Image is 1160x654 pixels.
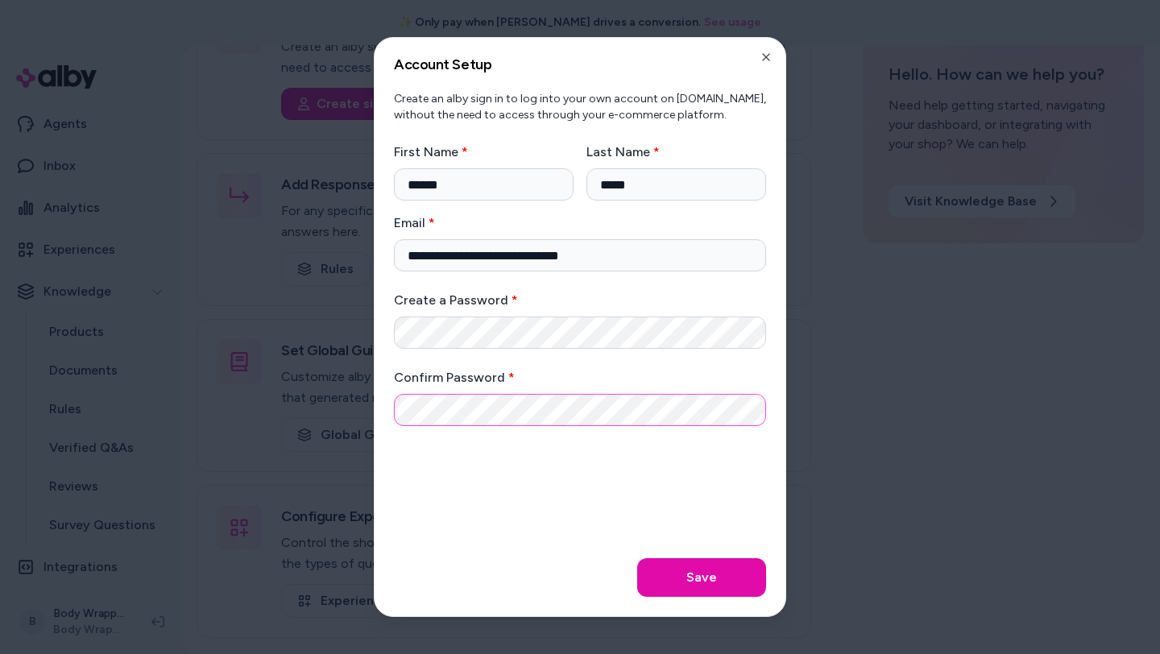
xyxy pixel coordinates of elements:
p: Create an alby sign in to log into your own account on [DOMAIN_NAME], without the need to access ... [394,91,766,123]
label: First Name [394,144,468,159]
label: Last Name [586,144,660,159]
h2: Account Setup [394,57,766,72]
label: Confirm Password [394,370,515,385]
button: Save [637,558,766,597]
label: Email [394,215,435,230]
label: Create a Password [394,292,518,308]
